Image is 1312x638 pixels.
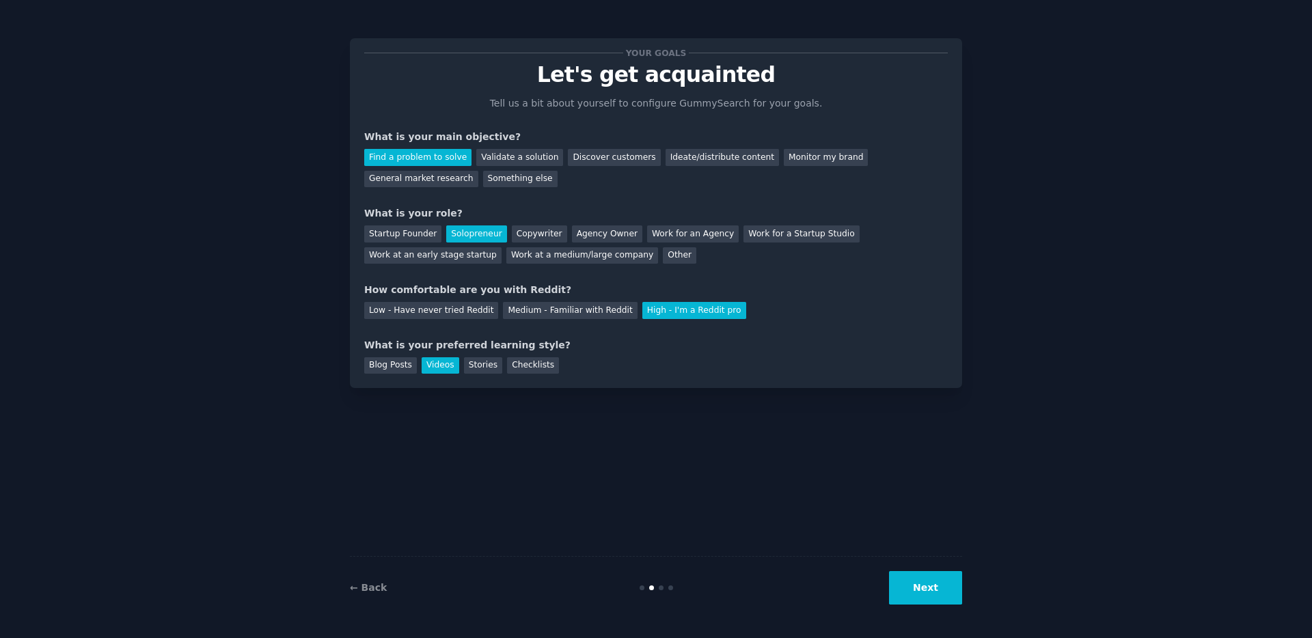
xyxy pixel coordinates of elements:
div: Monitor my brand [784,149,868,166]
div: Stories [464,357,502,374]
div: Discover customers [568,149,660,166]
div: What is your main objective? [364,130,948,144]
div: What is your role? [364,206,948,221]
div: General market research [364,171,478,188]
div: Find a problem to solve [364,149,471,166]
div: Work for a Startup Studio [743,225,859,242]
p: Let's get acquainted [364,63,948,87]
div: Agency Owner [572,225,642,242]
div: Startup Founder [364,225,441,242]
p: Tell us a bit about yourself to configure GummySearch for your goals. [484,96,828,111]
div: Medium - Familiar with Reddit [503,302,637,319]
div: Validate a solution [476,149,563,166]
div: High - I'm a Reddit pro [642,302,746,319]
div: Something else [483,171,558,188]
div: Work at an early stage startup [364,247,502,264]
span: Your goals [623,46,689,60]
div: How comfortable are you with Reddit? [364,283,948,297]
div: What is your preferred learning style? [364,338,948,352]
div: Copywriter [512,225,567,242]
button: Next [889,571,962,605]
div: Videos [422,357,459,374]
div: Blog Posts [364,357,417,374]
a: ← Back [350,582,387,593]
div: Work for an Agency [647,225,739,242]
div: Other [663,247,696,264]
div: Checklists [507,357,559,374]
div: Work at a medium/large company [506,247,658,264]
div: Low - Have never tried Reddit [364,302,498,319]
div: Solopreneur [446,225,506,242]
div: Ideate/distribute content [666,149,779,166]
